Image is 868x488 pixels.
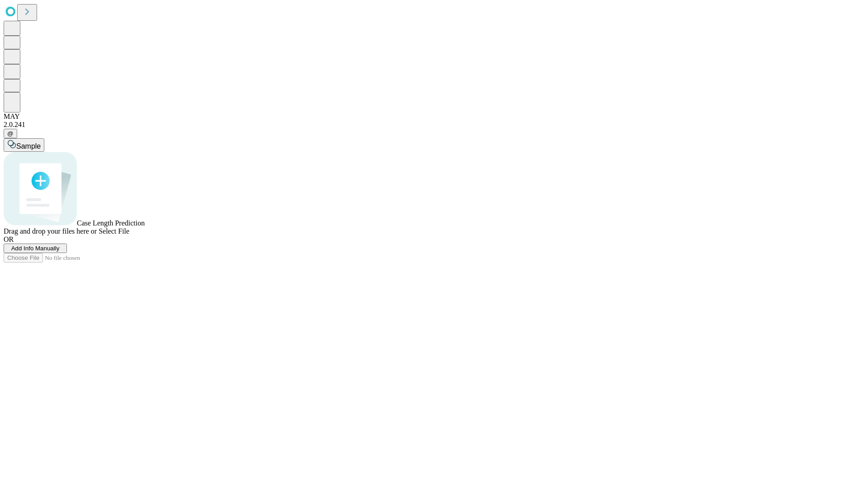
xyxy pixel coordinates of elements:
span: Sample [16,142,41,150]
span: Select File [99,227,129,235]
span: @ [7,130,14,137]
div: 2.0.241 [4,121,864,129]
span: Drag and drop your files here or [4,227,97,235]
span: Case Length Prediction [77,219,145,227]
button: Sample [4,138,44,152]
button: @ [4,129,17,138]
span: Add Info Manually [11,245,60,252]
span: OR [4,235,14,243]
div: MAY [4,113,864,121]
button: Add Info Manually [4,244,67,253]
